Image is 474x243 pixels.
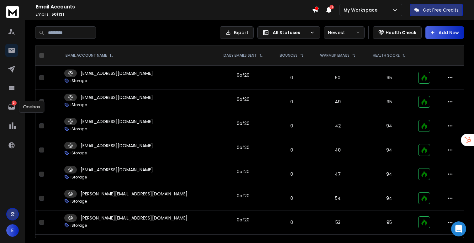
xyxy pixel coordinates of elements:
[451,221,466,236] div: Open Intercom Messenger
[71,223,87,228] p: iStorage
[71,78,87,83] p: iStorage
[12,101,17,106] p: 3
[81,118,153,125] p: [EMAIL_ADDRESS][DOMAIN_NAME]
[6,224,19,237] button: E
[364,210,414,235] td: 95
[276,123,308,129] p: 0
[237,168,250,175] div: 0 of 20
[5,101,18,113] a: 3
[220,26,254,39] button: Export
[237,120,250,127] div: 0 of 20
[329,5,334,9] span: 12
[373,26,422,39] button: Health Check
[311,90,364,114] td: 49
[364,66,414,90] td: 95
[386,29,416,36] p: Health Check
[224,53,257,58] p: DAILY EMAILS SENT
[280,53,298,58] p: BOUNCES
[81,167,153,173] p: [EMAIL_ADDRESS][DOMAIN_NAME]
[237,144,250,151] div: 0 of 20
[66,53,113,58] div: EMAIL ACCOUNT NAME
[71,102,87,107] p: iStorage
[81,142,153,149] p: [EMAIL_ADDRESS][DOMAIN_NAME]
[6,6,19,18] img: logo
[81,191,187,197] p: [PERSON_NAME][EMAIL_ADDRESS][DOMAIN_NAME]
[237,72,250,78] div: 0 of 20
[51,12,64,17] span: 50 / 131
[19,101,45,113] div: Onebox
[320,53,350,58] p: WARMUP EMAILS
[324,26,365,39] button: Newest
[276,147,308,153] p: 0
[311,114,364,138] td: 42
[373,53,400,58] p: HEALTH SCORE
[276,75,308,81] p: 0
[276,219,308,225] p: 0
[311,186,364,210] td: 54
[81,94,153,101] p: [EMAIL_ADDRESS][DOMAIN_NAME]
[276,195,308,201] p: 0
[364,90,414,114] td: 95
[273,29,307,36] p: All Statuses
[81,70,153,76] p: [EMAIL_ADDRESS][DOMAIN_NAME]
[311,210,364,235] td: 53
[364,186,414,210] td: 94
[71,199,87,204] p: iStorage
[410,4,463,16] button: Get Free Credits
[71,175,87,180] p: iStorage
[237,96,250,102] div: 0 of 20
[364,138,414,162] td: 94
[311,138,364,162] td: 40
[423,7,459,13] p: Get Free Credits
[344,7,380,13] p: My Workspace
[36,12,312,17] p: Emails :
[311,66,364,90] td: 50
[71,127,87,132] p: iStorage
[71,151,87,156] p: iStorage
[364,162,414,186] td: 94
[36,3,312,11] h1: Email Accounts
[237,193,250,199] div: 0 of 20
[81,215,187,221] p: [PERSON_NAME][EMAIL_ADDRESS][DOMAIN_NAME]
[276,171,308,177] p: 0
[237,217,250,223] div: 0 of 20
[425,26,464,39] button: Add New
[311,162,364,186] td: 47
[276,99,308,105] p: 0
[364,114,414,138] td: 94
